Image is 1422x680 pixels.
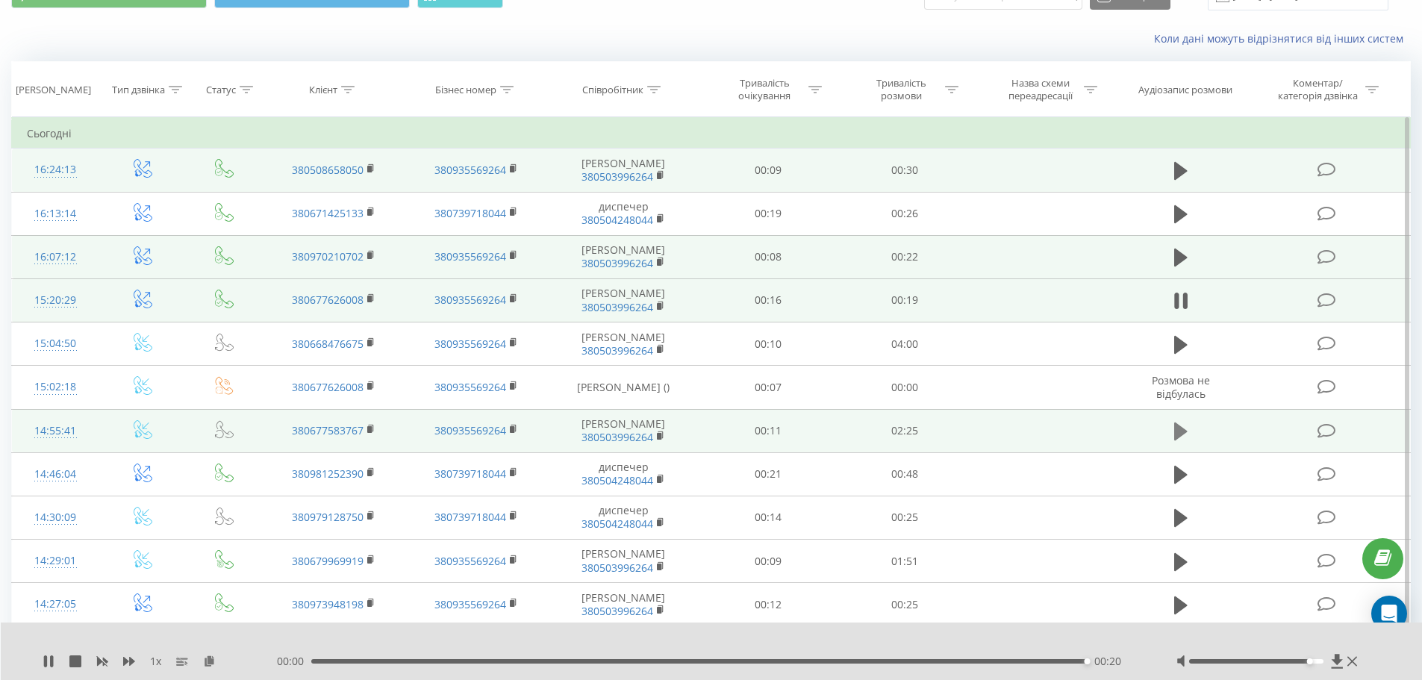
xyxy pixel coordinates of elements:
td: 00:26 [837,192,973,235]
a: 380970210702 [292,249,364,263]
div: 16:07:12 [27,243,84,272]
a: 380935569264 [434,249,506,263]
td: 00:22 [837,235,973,278]
a: 380504248044 [581,473,653,487]
a: 380503996264 [581,430,653,444]
div: Коментар/категорія дзвінка [1274,77,1362,102]
span: 1 x [150,654,161,669]
td: 00:25 [837,583,973,626]
td: [PERSON_NAME] () [547,366,700,409]
a: 380739718044 [434,467,506,481]
a: 380973948198 [292,597,364,611]
td: 00:14 [700,496,837,539]
div: 14:27:05 [27,590,84,619]
td: диспечер [547,192,700,235]
div: 15:20:29 [27,286,84,315]
td: 00:19 [700,192,837,235]
a: 380668476675 [292,337,364,351]
td: Сьогодні [12,119,1411,149]
td: 00:09 [700,540,837,583]
div: Accessibility label [1307,658,1313,664]
a: 380935569264 [434,597,506,611]
a: 380679969919 [292,554,364,568]
td: 00:19 [837,278,973,322]
td: 00:11 [700,409,837,452]
td: 00:25 [837,496,973,539]
td: [PERSON_NAME] [547,409,700,452]
a: 380677626008 [292,380,364,394]
td: 00:00 [837,366,973,409]
a: 380935569264 [434,554,506,568]
a: 380677626008 [292,293,364,307]
td: 00:21 [700,452,837,496]
td: 00:09 [700,149,837,192]
td: [PERSON_NAME] [547,235,700,278]
a: 380503996264 [581,169,653,184]
a: 380671425133 [292,206,364,220]
a: 380503996264 [581,256,653,270]
a: 380935569264 [434,337,506,351]
div: Клієнт [309,84,337,96]
td: 00:07 [700,366,837,409]
div: [PERSON_NAME] [16,84,91,96]
div: Тип дзвінка [112,84,165,96]
div: 14:29:01 [27,546,84,575]
td: 02:25 [837,409,973,452]
td: диспечер [547,452,700,496]
span: 00:20 [1094,654,1121,669]
td: [PERSON_NAME] [547,540,700,583]
div: Співробітник [582,84,643,96]
span: 00:00 [277,654,311,669]
div: Тривалість очікування [725,77,805,102]
a: 380981252390 [292,467,364,481]
td: [PERSON_NAME] [547,149,700,192]
div: 14:46:04 [27,460,84,489]
div: 15:02:18 [27,372,84,402]
div: Аудіозапис розмови [1138,84,1232,96]
td: 01:51 [837,540,973,583]
td: 04:00 [837,322,973,366]
td: 00:12 [700,583,837,626]
div: Назва схеми переадресації [1000,77,1080,102]
div: Статус [206,84,236,96]
td: [PERSON_NAME] [547,278,700,322]
a: 380979128750 [292,510,364,524]
div: Бізнес номер [435,84,496,96]
div: 14:30:09 [27,503,84,532]
a: 380504248044 [581,213,653,227]
div: Accessibility label [1084,658,1090,664]
a: 380739718044 [434,206,506,220]
div: 16:24:13 [27,155,84,184]
td: 00:48 [837,452,973,496]
div: 16:13:14 [27,199,84,228]
div: 15:04:50 [27,329,84,358]
a: 380503996264 [581,300,653,314]
td: 00:08 [700,235,837,278]
td: 00:10 [700,322,837,366]
a: 380503996264 [581,343,653,358]
td: диспечер [547,496,700,539]
a: 380677583767 [292,423,364,437]
a: 380935569264 [434,163,506,177]
td: 00:16 [700,278,837,322]
td: [PERSON_NAME] [547,583,700,626]
a: 380508658050 [292,163,364,177]
a: 380503996264 [581,561,653,575]
span: Розмова не відбулась [1152,373,1210,401]
a: 380739718044 [434,510,506,524]
a: 380935569264 [434,293,506,307]
div: Open Intercom Messenger [1371,596,1407,631]
td: 00:30 [837,149,973,192]
a: Коли дані можуть відрізнятися вiд інших систем [1154,31,1411,46]
a: 380504248044 [581,517,653,531]
td: [PERSON_NAME] [547,322,700,366]
div: 14:55:41 [27,417,84,446]
div: Тривалість розмови [861,77,941,102]
a: 380935569264 [434,423,506,437]
a: 380935569264 [434,380,506,394]
a: 380503996264 [581,604,653,618]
